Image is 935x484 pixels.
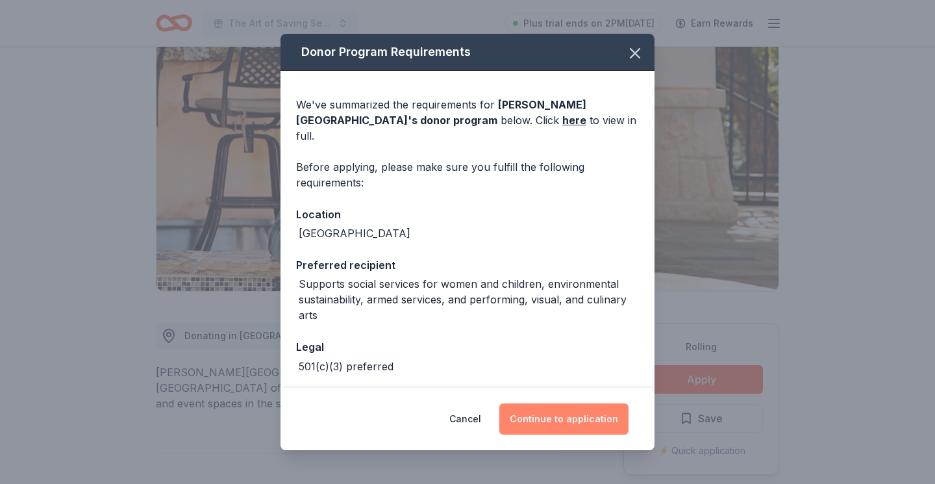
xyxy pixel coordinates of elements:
[296,97,639,144] div: We've summarized the requirements for below. Click to view in full.
[296,257,639,274] div: Preferred recipient
[299,276,639,323] div: Supports social services for women and children, environmental sustainability, armed services, an...
[280,34,654,71] div: Donor Program Requirements
[296,338,639,355] div: Legal
[449,403,481,435] button: Cancel
[296,159,639,190] div: Before applying, please make sure you fulfill the following requirements:
[499,403,629,435] button: Continue to application
[296,206,639,223] div: Location
[562,112,586,128] a: here
[299,225,410,241] div: [GEOGRAPHIC_DATA]
[299,359,393,374] div: 501(c)(3) preferred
